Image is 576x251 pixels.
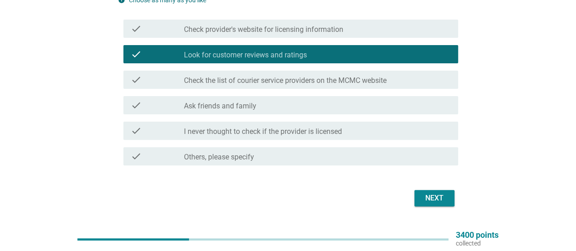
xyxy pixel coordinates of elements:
label: Ask friends and family [184,102,256,111]
label: Check provider's website for licensing information [184,25,343,34]
label: Look for customer reviews and ratings [184,51,307,60]
p: collected [456,239,499,247]
i: check [131,151,142,162]
label: Others, please specify [184,153,254,162]
i: check [131,125,142,136]
label: I never thought to check if the provider is licensed [184,127,342,136]
label: Check the list of courier service providers on the MCMC website [184,76,387,85]
p: 3400 points [456,231,499,239]
button: Next [414,190,454,206]
i: check [131,23,142,34]
i: check [131,100,142,111]
div: Next [422,193,447,204]
i: check [131,49,142,60]
i: check [131,74,142,85]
